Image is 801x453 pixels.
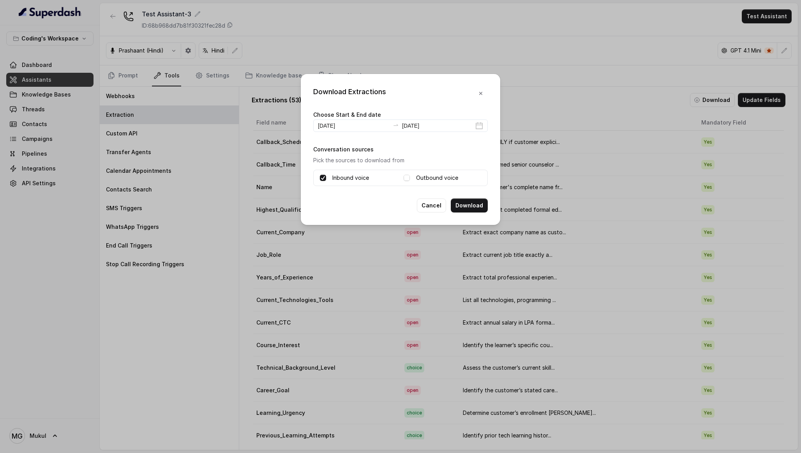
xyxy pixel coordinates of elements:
span: swap-right [393,122,399,128]
label: Inbound voice [332,173,369,183]
span: to [393,122,399,128]
input: End date [402,121,474,130]
button: Download [451,198,488,212]
div: Download Extractions [313,86,386,100]
input: Start date [318,121,390,130]
label: Outbound voice [416,173,458,183]
label: Choose Start & End date [313,111,381,118]
p: Pick the sources to download from [313,156,488,165]
button: Cancel [417,198,446,212]
label: Conversation sources [313,146,374,153]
